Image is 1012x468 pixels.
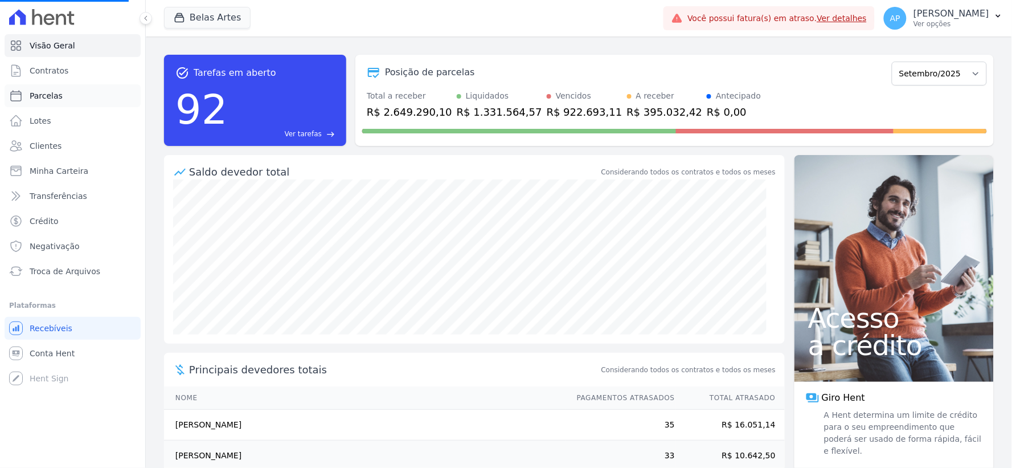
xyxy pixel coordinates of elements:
div: Antecipado [716,90,761,102]
th: Total Atrasado [675,386,785,410]
div: Total a receber [367,90,452,102]
span: Recebíveis [30,323,72,334]
a: Minha Carteira [5,160,141,182]
div: Plataformas [9,299,136,312]
a: Ver tarefas east [232,129,335,139]
a: Contratos [5,59,141,82]
div: A receber [636,90,675,102]
td: R$ 16.051,14 [675,410,785,441]
span: Transferências [30,190,87,202]
span: Crédito [30,215,59,227]
a: Parcelas [5,84,141,107]
td: 35 [566,410,675,441]
span: Negativação [30,241,80,252]
a: Troca de Arquivos [5,260,141,283]
a: Negativação [5,235,141,258]
span: Parcelas [30,90,63,101]
a: Crédito [5,210,141,233]
span: task_alt [175,66,189,80]
span: Principais devedores totais [189,362,599,377]
div: R$ 395.032,42 [627,104,703,120]
span: Você possui fatura(s) em atraso. [687,13,867,25]
a: Clientes [5,135,141,157]
button: AP [PERSON_NAME] Ver opções [875,2,1012,34]
div: R$ 922.693,11 [547,104,622,120]
span: Giro Hent [822,391,865,405]
span: Clientes [30,140,62,152]
span: Conta Hent [30,348,75,359]
a: Conta Hent [5,342,141,365]
span: Acesso [808,304,980,332]
th: Pagamentos Atrasados [566,386,675,410]
span: Ver tarefas [285,129,322,139]
a: Lotes [5,109,141,132]
div: R$ 0,00 [707,104,761,120]
p: [PERSON_NAME] [913,8,989,19]
a: Transferências [5,185,141,207]
span: a crédito [808,332,980,359]
span: Lotes [30,115,51,127]
th: Nome [164,386,566,410]
a: Ver detalhes [817,14,867,23]
div: Posição de parcelas [385,66,475,79]
div: 92 [175,80,228,139]
span: Visão Geral [30,40,75,51]
div: Vencidos [556,90,591,102]
div: R$ 1.331.564,57 [457,104,542,120]
div: R$ 2.649.290,10 [367,104,452,120]
span: Troca de Arquivos [30,266,100,277]
span: east [326,130,335,139]
span: Considerando todos os contratos e todos os meses [601,365,776,375]
span: Tarefas em aberto [194,66,276,80]
div: Liquidados [466,90,509,102]
span: Contratos [30,65,68,76]
span: Minha Carteira [30,165,88,177]
div: Considerando todos os contratos e todos os meses [601,167,776,177]
a: Visão Geral [5,34,141,57]
span: AP [890,14,900,22]
span: A Hent determina um limite de crédito para o seu empreendimento que poderá ser usado de forma ráp... [822,409,982,457]
div: Saldo devedor total [189,164,599,180]
td: [PERSON_NAME] [164,410,566,441]
button: Belas Artes [164,7,251,29]
a: Recebíveis [5,317,141,340]
p: Ver opções [913,19,989,29]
